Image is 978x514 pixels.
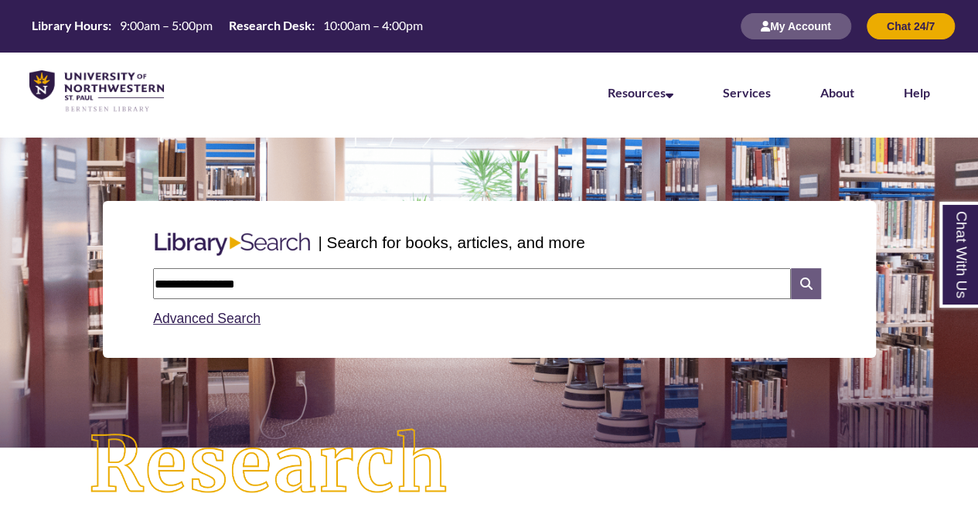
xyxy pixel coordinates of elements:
[26,17,114,34] th: Library Hours:
[741,13,851,39] button: My Account
[120,18,213,32] span: 9:00am – 5:00pm
[223,17,317,34] th: Research Desk:
[904,85,930,100] a: Help
[153,311,261,326] a: Advanced Search
[791,268,820,299] i: Search
[867,13,955,39] button: Chat 24/7
[29,70,164,113] img: UNWSP Library Logo
[26,17,429,34] table: Hours Today
[318,230,584,254] p: | Search for books, articles, and more
[741,19,851,32] a: My Account
[608,85,673,100] a: Resources
[147,226,318,262] img: Libary Search
[26,17,429,36] a: Hours Today
[820,85,854,100] a: About
[867,19,955,32] a: Chat 24/7
[323,18,423,32] span: 10:00am – 4:00pm
[723,85,771,100] a: Services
